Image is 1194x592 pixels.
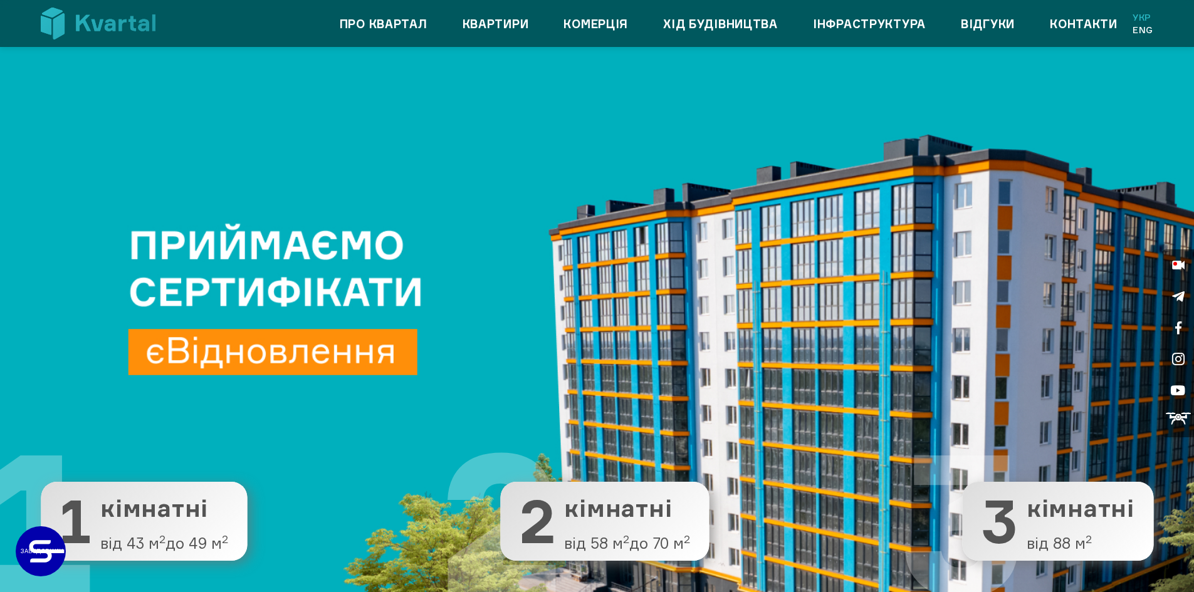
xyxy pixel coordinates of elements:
[563,14,628,34] a: Комерція
[1027,535,1134,551] span: від 88 м
[684,532,690,546] sup: 2
[100,535,228,551] span: від 43 м до 49 м
[340,14,427,34] a: Про квартал
[500,482,709,561] button: 2 2 кімнатні від 58 м2до 70 м2
[623,532,629,546] sup: 2
[100,496,228,522] span: кімнатні
[1027,496,1134,522] span: кімнатні
[159,532,165,546] sup: 2
[963,482,1153,561] button: 3 3 кімнатні від 88 м2
[1086,532,1092,546] sup: 2
[813,14,926,34] a: Інфраструктура
[60,491,92,551] span: 1
[41,8,155,39] img: Kvartal
[222,532,228,546] sup: 2
[1133,24,1153,36] a: Eng
[21,548,63,554] text: ЗАБУДОВНИК
[16,526,66,576] a: ЗАБУДОВНИК
[41,482,247,561] button: 1 1 кімнатні від 43 м2до 49 м2
[519,491,555,551] span: 2
[463,14,529,34] a: Квартири
[564,496,690,522] span: кімнатні
[663,14,778,34] a: Хід будівництва
[564,535,690,551] span: від 58 м до 70 м
[1050,14,1118,34] a: Контакти
[961,14,1015,34] a: Відгуки
[1133,11,1153,24] a: Укр
[982,491,1018,551] span: 3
